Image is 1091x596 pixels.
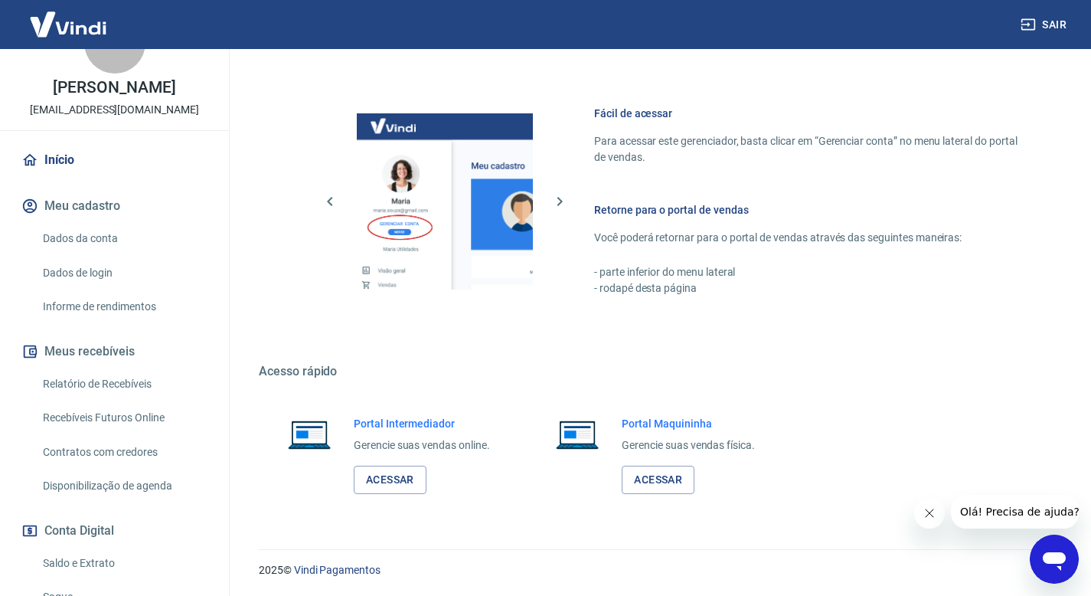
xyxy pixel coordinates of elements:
p: - parte inferior do menu lateral [594,264,1018,280]
p: Você poderá retornar para o portal de vendas através das seguintes maneiras: [594,230,1018,246]
button: Meu cadastro [18,189,211,223]
a: Início [18,143,211,177]
span: Olá! Precisa de ajuda? [9,11,129,23]
button: Meus recebíveis [18,335,211,368]
h6: Fácil de acessar [594,106,1018,121]
button: Sair [1018,11,1073,39]
p: 2025 © [259,562,1054,578]
p: - rodapé desta página [594,280,1018,296]
a: Dados de login [37,257,211,289]
a: Acessar [622,466,694,494]
button: Conta Digital [18,514,211,548]
h6: Portal Maquininha [622,416,755,431]
h5: Acesso rápido [259,364,1054,379]
a: Dados da conta [37,223,211,254]
a: Disponibilização de agenda [37,470,211,502]
img: Imagem de um notebook aberto [545,416,609,453]
a: Vindi Pagamentos [294,564,381,576]
a: Recebíveis Futuros Online [37,402,211,434]
h6: Portal Intermediador [354,416,490,431]
img: Vindi [18,1,118,47]
p: [PERSON_NAME] [53,80,175,96]
a: Saldo e Extrato [37,548,211,579]
h6: Retorne para o portal de vendas [594,202,1018,218]
p: Gerencie suas vendas física. [622,437,755,454]
a: Informe de rendimentos [37,291,211,323]
a: Relatório de Recebíveis [37,368,211,400]
img: Imagem da dashboard mostrando o botão de gerenciar conta na sidebar no lado esquerdo [357,113,533,290]
p: Gerencie suas vendas online. [354,437,490,454]
p: [EMAIL_ADDRESS][DOMAIN_NAME] [30,102,199,118]
iframe: Mensagem da empresa [951,495,1079,529]
p: Para acessar este gerenciador, basta clicar em “Gerenciar conta” no menu lateral do portal de ven... [594,133,1018,165]
img: Imagem de um notebook aberto [277,416,341,453]
a: Acessar [354,466,426,494]
a: Contratos com credores [37,437,211,468]
iframe: Botão para abrir a janela de mensagens [1030,535,1079,584]
iframe: Fechar mensagem [914,498,945,529]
